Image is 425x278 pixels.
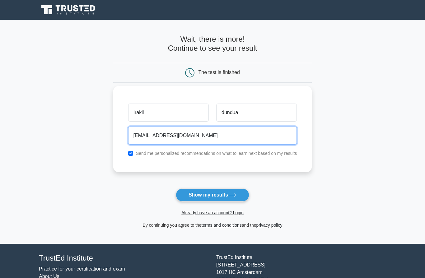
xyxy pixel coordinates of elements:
[39,266,125,271] a: Practice for your certification and exam
[113,35,312,53] h4: Wait, there is more! Continue to see your result
[198,70,240,75] div: The test is finished
[128,127,297,145] input: Email
[136,151,297,156] label: Send me personalized recommendations on what to learn next based on my results
[216,104,297,122] input: Last name
[181,210,244,215] a: Already have an account? Login
[202,223,242,228] a: terms and conditions
[176,188,249,202] button: Show my results
[39,254,209,263] h4: TrustEd Institute
[128,104,209,122] input: First name
[256,223,283,228] a: privacy policy
[110,221,316,229] div: By continuing you agree to the and the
